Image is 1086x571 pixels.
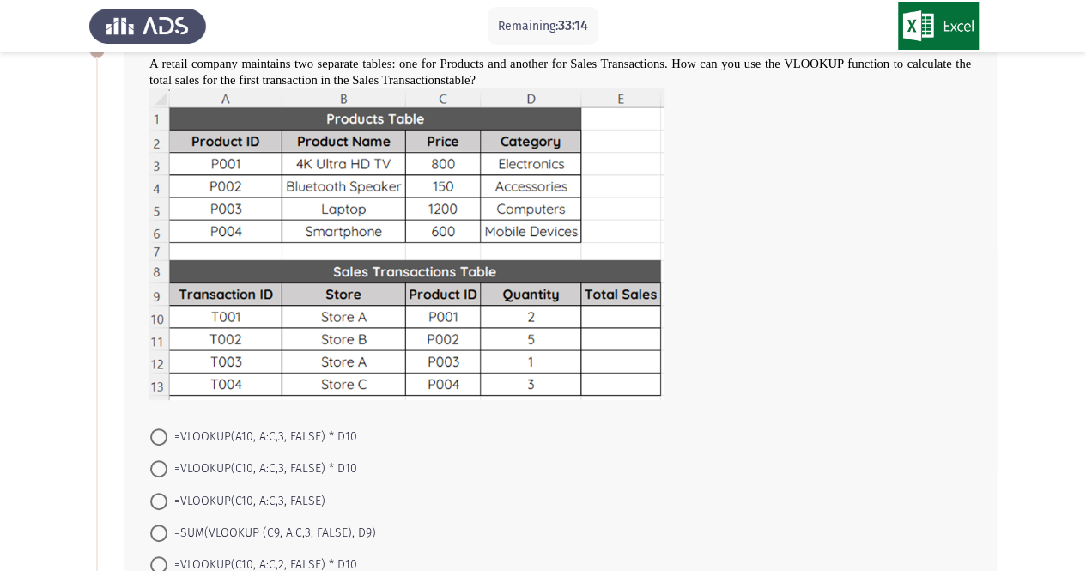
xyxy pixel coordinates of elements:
[167,427,357,447] span: =VLOOKUP(A10, A:C,3, FALSE) * D10
[167,523,376,544] span: =SUM(VLOOKUP (C9, A:C,3, FALSE), D9)
[89,2,206,50] img: Assess Talent Management logo
[470,73,476,87] span: ?
[558,17,588,33] span: 33:14
[149,57,971,87] span: A retail company maintains two separate tables: one for Products and another for Sales Transactio...
[167,459,357,479] span: =VLOOKUP(C10, A:C,3, FALSE) * D10
[498,15,588,37] p: Remaining:
[446,73,470,87] a: table
[880,2,997,50] img: Assessment logo of Microsoft Excel (Advanced) - LV
[167,491,325,512] span: =VLOOKUP(C10, A:C,3, FALSE)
